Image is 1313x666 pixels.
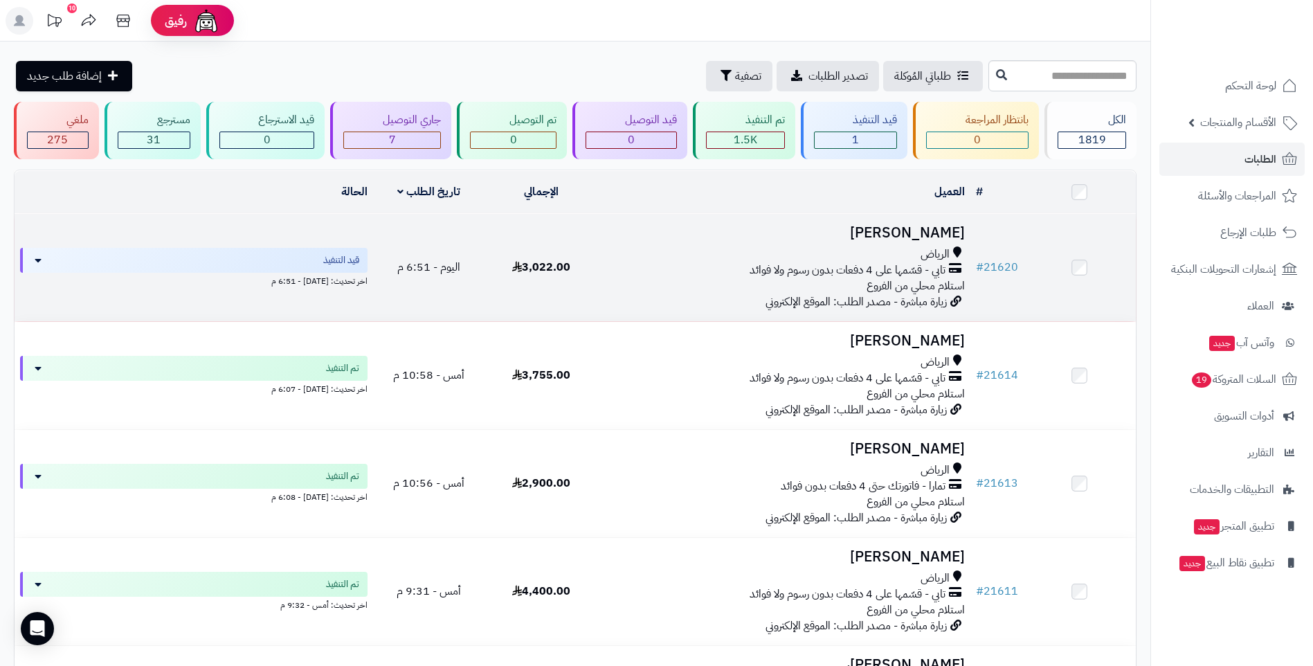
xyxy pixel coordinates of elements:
[976,183,983,200] a: #
[781,478,945,494] span: تمارا - فاتورتك حتى 4 دفعات بدون فوائد
[603,225,965,241] h3: [PERSON_NAME]
[1194,519,1220,534] span: جديد
[603,549,965,565] h3: [PERSON_NAME]
[147,132,161,148] span: 31
[102,102,203,159] a: مسترجع 31
[976,367,984,384] span: #
[690,102,798,159] a: تم التنفيذ 1.5K
[1159,326,1305,359] a: وآتس آبجديد
[326,577,359,591] span: تم التنفيذ
[1159,143,1305,176] a: الطلبات
[389,132,396,148] span: 7
[974,132,981,148] span: 0
[921,570,950,586] span: الرياض
[118,112,190,128] div: مسترجع
[397,583,461,600] span: أمس - 9:31 م
[766,510,947,526] span: زيارة مباشرة - مصدر الطلب: الموقع الإلكتروني
[118,132,190,148] div: 31
[706,112,785,128] div: تم التنفيذ
[1225,76,1276,96] span: لوحة التحكم
[1248,443,1274,462] span: التقارير
[326,361,359,375] span: تم التنفيذ
[471,132,556,148] div: 0
[1042,102,1139,159] a: الكل1819
[20,273,368,287] div: اخر تحديث: [DATE] - 6:51 م
[397,183,460,200] a: تاريخ الطلب
[397,259,460,276] span: اليوم - 6:51 م
[1159,216,1305,249] a: طلبات الإرجاع
[470,112,556,128] div: تم التوصيل
[603,441,965,457] h3: [PERSON_NAME]
[976,583,984,600] span: #
[976,583,1018,600] a: #21611
[1058,112,1126,128] div: الكل
[706,61,772,91] button: تصفية
[815,132,897,148] div: 1
[735,68,761,84] span: تصفية
[910,102,1042,159] a: بانتظار المراجعة 0
[341,183,368,200] a: الحالة
[734,132,757,148] span: 1.5K
[11,102,102,159] a: ملغي 275
[1159,179,1305,213] a: المراجعات والأسئلة
[1078,132,1106,148] span: 1819
[264,132,271,148] span: 0
[20,381,368,395] div: اخر تحديث: [DATE] - 6:07 م
[1214,406,1274,426] span: أدوات التسويق
[798,102,911,159] a: قيد التنفيذ 1
[20,597,368,611] div: اخر تحديث: أمس - 9:32 م
[47,132,68,148] span: 275
[512,367,570,384] span: 3,755.00
[1159,546,1305,579] a: تطبيق نقاط البيعجديد
[777,61,879,91] a: تصدير الطلبات
[867,602,965,618] span: استلام محلي من الفروع
[976,475,1018,492] a: #21613
[808,68,868,84] span: تصدير الطلبات
[852,132,859,148] span: 1
[512,259,570,276] span: 3,022.00
[867,386,965,402] span: استلام محلي من الفروع
[921,462,950,478] span: الرياض
[750,586,945,602] span: تابي - قسّمها على 4 دفعات بدون رسوم ولا فوائد
[27,112,89,128] div: ملغي
[203,102,328,159] a: قيد الاسترجاع 0
[976,259,984,276] span: #
[1247,296,1274,316] span: العملاء
[570,102,690,159] a: قيد التوصيل 0
[327,102,454,159] a: جاري التوصيل 7
[586,112,677,128] div: قيد التوصيل
[326,469,359,483] span: تم التنفيذ
[1159,436,1305,469] a: التقارير
[344,132,440,148] div: 7
[1198,186,1276,206] span: المراجعات والأسئلة
[393,367,464,384] span: أمس - 10:58 م
[1244,150,1276,169] span: الطلبات
[927,132,1028,148] div: 0
[1159,69,1305,102] a: لوحة التحكم
[603,333,965,349] h3: [PERSON_NAME]
[1159,289,1305,323] a: العملاء
[343,112,441,128] div: جاري التوصيل
[524,183,559,200] a: الإجمالي
[867,494,965,510] span: استلام محلي من الفروع
[921,354,950,370] span: الرياض
[766,618,947,634] span: زيارة مباشرة - مصدر الطلب: الموقع الإلكتروني
[512,583,570,600] span: 4,400.00
[1159,473,1305,506] a: التطبيقات والخدمات
[1200,113,1276,132] span: الأقسام والمنتجات
[220,132,314,148] div: 0
[28,132,88,148] div: 275
[67,3,77,13] div: 10
[1159,253,1305,286] a: إشعارات التحويلات البنكية
[628,132,635,148] span: 0
[512,475,570,492] span: 2,900.00
[750,262,945,278] span: تابي - قسّمها على 4 دفعات بدون رسوم ولا فوائد
[393,475,464,492] span: أمس - 10:56 م
[1190,480,1274,499] span: التطبيقات والخدمات
[1159,510,1305,543] a: تطبيق المتجرجديد
[766,294,947,310] span: زيارة مباشرة - مصدر الطلب: الموقع الإلكتروني
[883,61,983,91] a: طلباتي المُوكلة
[192,7,220,35] img: ai-face.png
[219,112,315,128] div: قيد الاسترجاع
[1178,553,1274,573] span: تطبيق نقاط البيع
